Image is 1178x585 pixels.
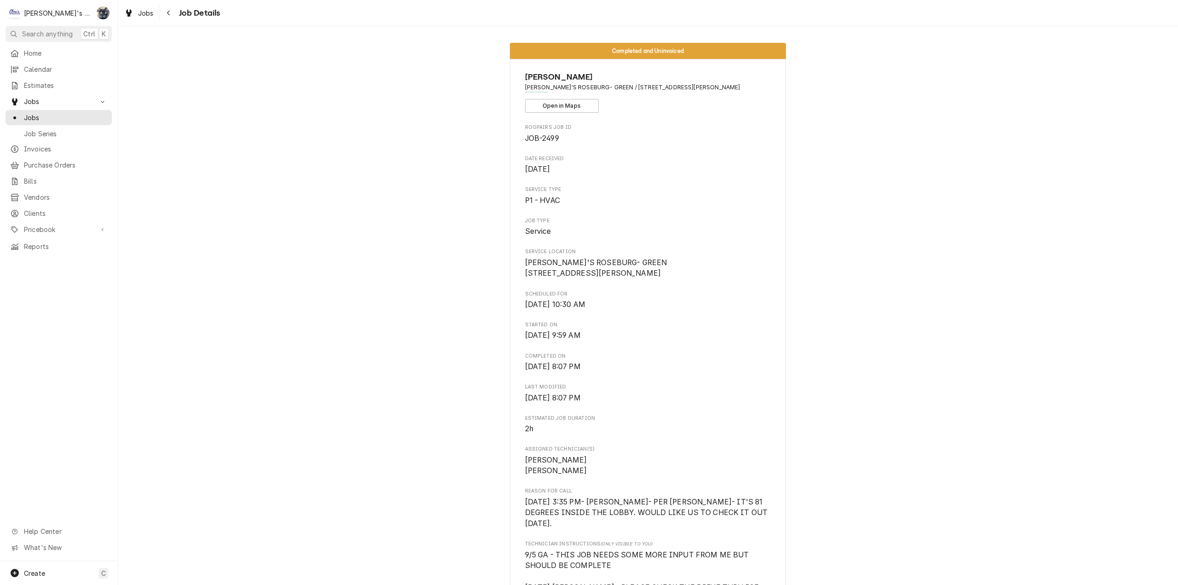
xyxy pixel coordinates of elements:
[525,133,771,144] span: Roopairs Job ID
[6,78,112,93] a: Estimates
[6,222,112,237] a: Go to Pricebook
[525,321,771,329] span: Started On
[24,113,107,122] span: Jobs
[525,353,771,360] span: Completed On
[525,423,771,434] span: Estimated Job Duration
[24,160,107,170] span: Purchase Orders
[6,190,112,205] a: Vendors
[525,248,771,279] div: Service Location
[525,487,771,495] span: Reason For Call
[24,144,107,154] span: Invoices
[6,524,112,539] a: Go to Help Center
[6,46,112,61] a: Home
[525,217,771,237] div: Job Type
[525,186,771,193] span: Service Type
[6,126,112,141] a: Job Series
[8,6,21,19] div: Clay's Refrigeration's Avatar
[525,165,550,174] span: [DATE]
[138,8,154,18] span: Jobs
[162,6,176,20] button: Navigate back
[24,64,107,74] span: Calendar
[525,227,551,236] span: Service
[24,48,107,58] span: Home
[97,6,110,19] div: Sarah Bendele's Avatar
[525,186,771,206] div: Service Type
[525,299,771,310] span: Scheduled For
[6,62,112,77] a: Calendar
[24,192,107,202] span: Vendors
[525,446,771,476] div: Assigned Technician(s)
[24,176,107,186] span: Bills
[525,330,771,341] span: Started On
[24,569,45,577] span: Create
[102,29,106,39] span: K
[525,71,771,113] div: Client Information
[525,353,771,372] div: Completed On
[24,225,93,234] span: Pricebook
[525,300,585,309] span: [DATE] 10:30 AM
[24,8,92,18] div: [PERSON_NAME]'s Refrigeration
[525,446,771,453] span: Assigned Technician(s)
[22,29,73,39] span: Search anything
[24,527,106,536] span: Help Center
[6,206,112,221] a: Clients
[525,217,771,225] span: Job Type
[525,487,771,529] div: Reason For Call
[525,124,771,131] span: Roopairs Job ID
[525,540,771,548] span: Technician Instructions
[525,331,581,340] span: [DATE] 9:59 AM
[525,134,559,143] span: JOB-2499
[525,394,581,402] span: [DATE] 8:07 PM
[6,239,112,254] a: Reports
[6,94,112,109] a: Go to Jobs
[6,174,112,189] a: Bills
[525,361,771,372] span: Completed On
[525,164,771,175] span: Date Received
[525,383,771,403] div: Last Modified
[525,362,581,371] span: [DATE] 8:07 PM
[612,48,684,54] span: Completed and Uninvoiced
[510,43,786,59] div: Status
[525,455,771,476] span: Assigned Technician(s)
[601,541,653,546] span: (Only Visible to You)
[24,129,107,139] span: Job Series
[525,195,771,206] span: Service Type
[525,226,771,237] span: Job Type
[525,321,771,341] div: Started On
[24,209,107,218] span: Clients
[6,157,112,173] a: Purchase Orders
[97,6,110,19] div: SB
[24,81,107,90] span: Estimates
[24,242,107,251] span: Reports
[525,155,771,162] span: Date Received
[525,424,533,433] span: 2h
[8,6,21,19] div: C
[121,6,157,21] a: Jobs
[6,26,112,42] button: Search anythingCtrlK
[525,248,771,255] span: Service Location
[525,83,771,92] span: Address
[525,393,771,404] span: Last Modified
[525,497,771,529] span: Reason For Call
[525,498,770,528] span: [DATE] 3:35 PM- [PERSON_NAME]- PER [PERSON_NAME]- IT'S 81 DEGREES INSIDE THE LOBBY. WOULD LIKE US...
[525,290,771,298] span: Scheduled For
[525,415,771,422] span: Estimated Job Duration
[176,7,220,19] span: Job Details
[525,290,771,310] div: Scheduled For
[525,196,560,205] span: P1 - HVAC
[525,456,587,464] span: [PERSON_NAME]
[525,99,599,113] button: Open in Maps
[6,141,112,156] a: Invoices
[83,29,95,39] span: Ctrl
[101,568,106,578] span: C
[525,415,771,434] div: Estimated Job Duration
[525,258,667,278] span: [PERSON_NAME]'S ROSEBURG- GREEN [STREET_ADDRESS][PERSON_NAME]
[525,466,587,475] span: [PERSON_NAME]
[525,155,771,175] div: Date Received
[6,540,112,555] a: Go to What's New
[525,124,771,144] div: Roopairs Job ID
[6,110,112,125] a: Jobs
[525,257,771,279] span: Service Location
[24,97,93,106] span: Jobs
[525,383,771,391] span: Last Modified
